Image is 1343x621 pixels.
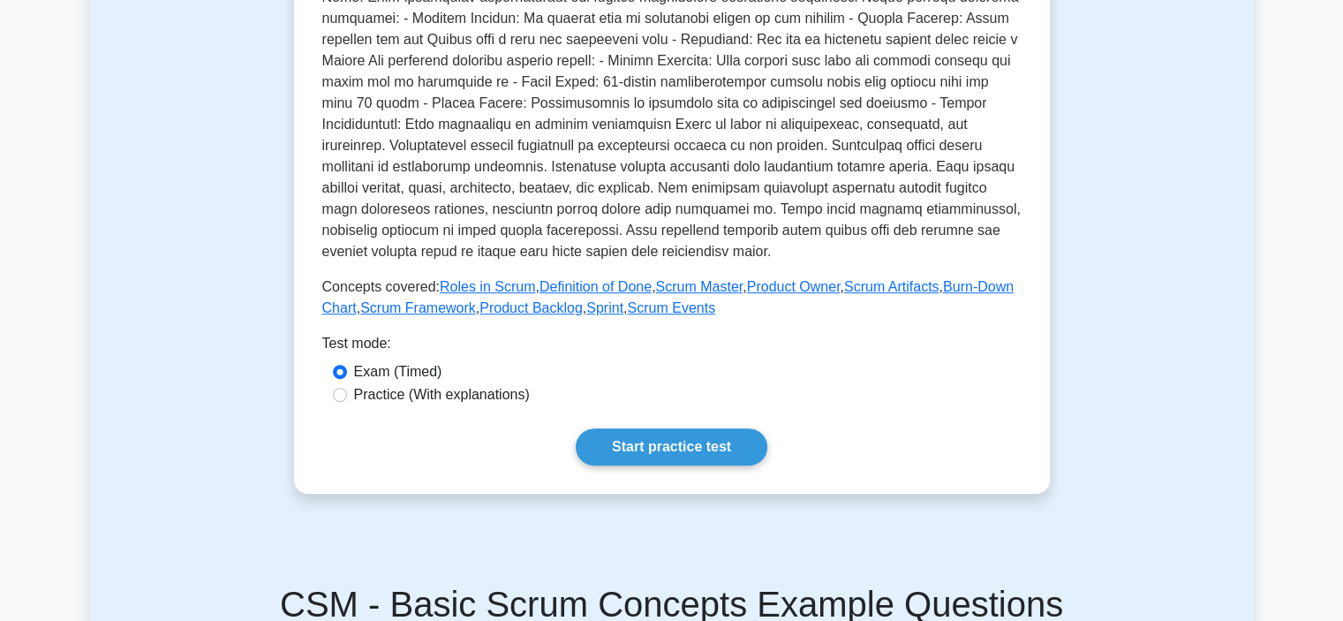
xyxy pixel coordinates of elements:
[322,333,1022,361] div: Test mode:
[655,279,743,294] a: Scrum Master
[586,300,623,315] a: Sprint
[576,428,767,466] a: Start practice test
[354,384,530,405] label: Practice (With explanations)
[844,279,939,294] a: Scrum Artifacts
[322,276,1022,319] p: Concepts covered: , , , , , , , , ,
[539,279,652,294] a: Definition of Done
[354,361,442,382] label: Exam (Timed)
[479,300,583,315] a: Product Backlog
[360,300,476,315] a: Scrum Framework
[747,279,841,294] a: Product Owner
[440,279,535,294] a: Roles in Scrum
[627,300,715,315] a: Scrum Events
